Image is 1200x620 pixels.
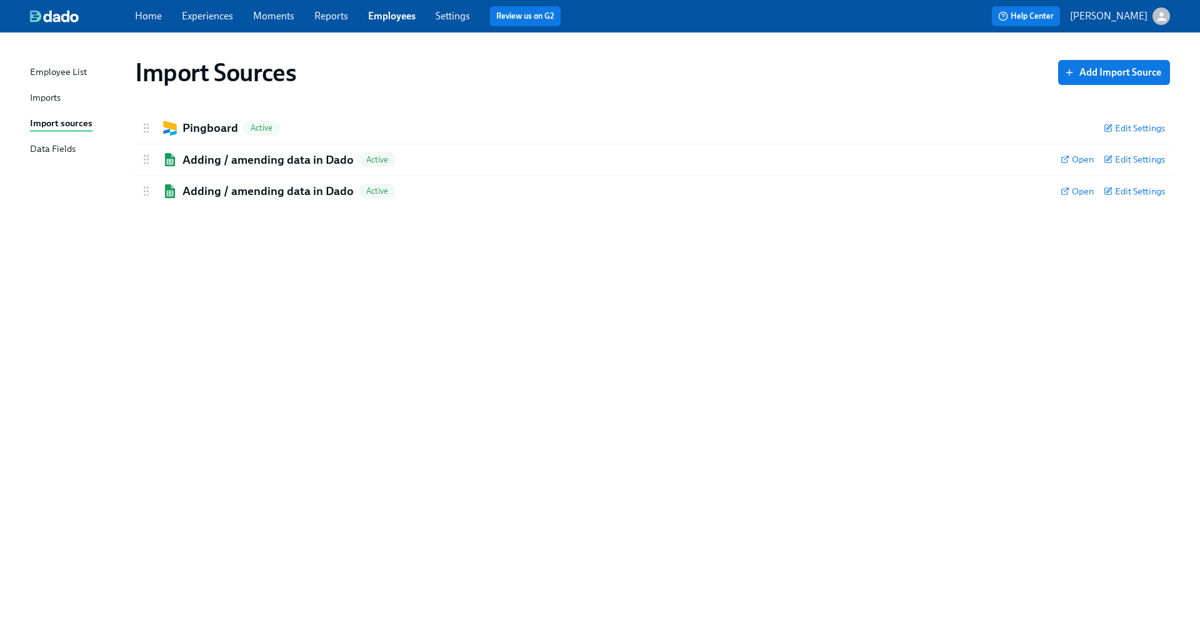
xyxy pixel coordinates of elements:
div: Data Fields [30,142,76,157]
button: Edit Settings [1104,122,1165,134]
img: Pingboard [162,121,177,136]
a: Employees [368,10,416,22]
h1: Import Sources [135,57,296,87]
span: Active [359,186,396,196]
img: Google Sheets [162,153,177,166]
a: Imports [30,91,125,106]
a: Open [1061,153,1094,166]
a: Employee List [30,65,125,81]
div: Imports [30,91,61,106]
a: Open [1061,185,1094,197]
div: Google SheetsAdding / amending data in DadoActiveOpenEdit Settings [135,176,1170,207]
div: Google SheetsAdding / amending data in DadoActiveOpenEdit Settings [135,144,1170,176]
a: Settings [436,10,470,22]
a: Import sources [30,116,125,132]
div: PingboardPingboardActiveEdit Settings [135,112,1170,144]
span: Active [359,155,396,164]
img: dado [30,10,79,22]
div: Import sources [30,116,92,132]
button: [PERSON_NAME] [1070,7,1170,25]
p: [PERSON_NAME] [1070,9,1147,23]
span: Active [243,123,280,132]
a: Experiences [182,10,233,22]
a: Home [135,10,162,22]
button: Edit Settings [1104,153,1165,166]
button: Add Import Source [1058,60,1170,85]
a: Review us on G2 [496,10,554,22]
a: Data Fields [30,142,125,157]
a: Reports [314,10,348,22]
h2: Adding / amending data in Dado [182,183,354,199]
a: Moments [253,10,294,22]
button: Edit Settings [1104,185,1165,197]
h2: Adding / amending data in Dado [182,152,354,168]
button: Review us on G2 [490,6,561,26]
button: Help Center [992,6,1060,26]
span: Add Import Source [1067,66,1161,79]
span: Help Center [998,10,1054,22]
h2: Pingboard [182,120,238,136]
img: Google Sheets [162,184,177,197]
div: Employee List [30,65,87,81]
a: dado [30,10,135,22]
